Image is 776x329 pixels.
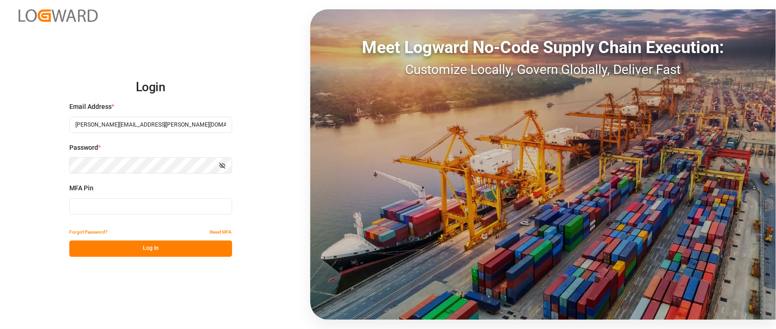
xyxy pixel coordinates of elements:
[69,143,98,153] span: Password
[69,73,232,102] h2: Login
[69,241,232,257] button: Log In
[210,224,232,241] button: Reset MFA
[19,9,98,22] img: Logward_new_orange.png
[69,224,107,241] button: Forgot Password?
[310,35,776,60] div: Meet Logward No-Code Supply Chain Execution:
[69,117,232,133] input: Enter your email
[310,60,776,80] div: Customize Locally, Govern Globally, Deliver Fast
[69,102,112,112] span: Email Address
[69,183,94,193] span: MFA Pin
